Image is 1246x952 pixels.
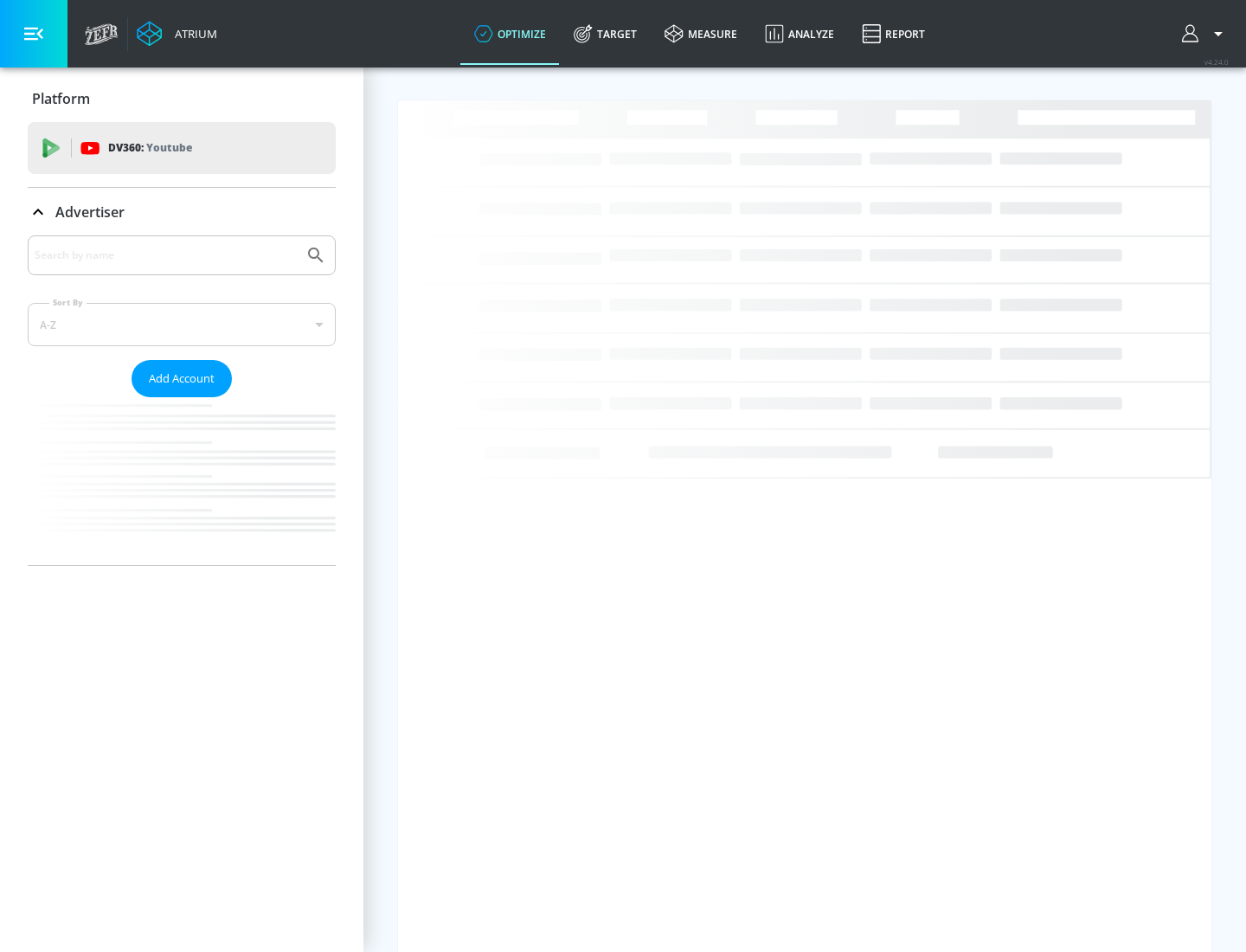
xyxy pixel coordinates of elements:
span: Add Account [149,369,215,389]
a: measure [651,3,751,65]
p: DV360: [108,138,192,158]
div: DV360: Youtube [28,122,336,174]
input: Search by name [35,244,297,267]
div: Atrium [168,26,217,42]
div: Platform [28,74,336,123]
span: v 4.24.0 [1204,57,1229,67]
a: Target [560,3,651,65]
a: Analyze [751,3,848,65]
button: Add Account [132,360,232,397]
a: Atrium [137,21,217,47]
div: Advertiser [28,188,336,236]
a: Report [848,3,939,65]
p: Youtube [146,138,192,157]
p: Advertiser [55,203,125,222]
div: Advertiser [28,235,336,565]
div: A-Z [28,303,336,346]
label: Sort By [49,297,87,308]
a: optimize [460,3,560,65]
nav: list of Advertiser [28,397,336,565]
p: Platform [32,89,90,108]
